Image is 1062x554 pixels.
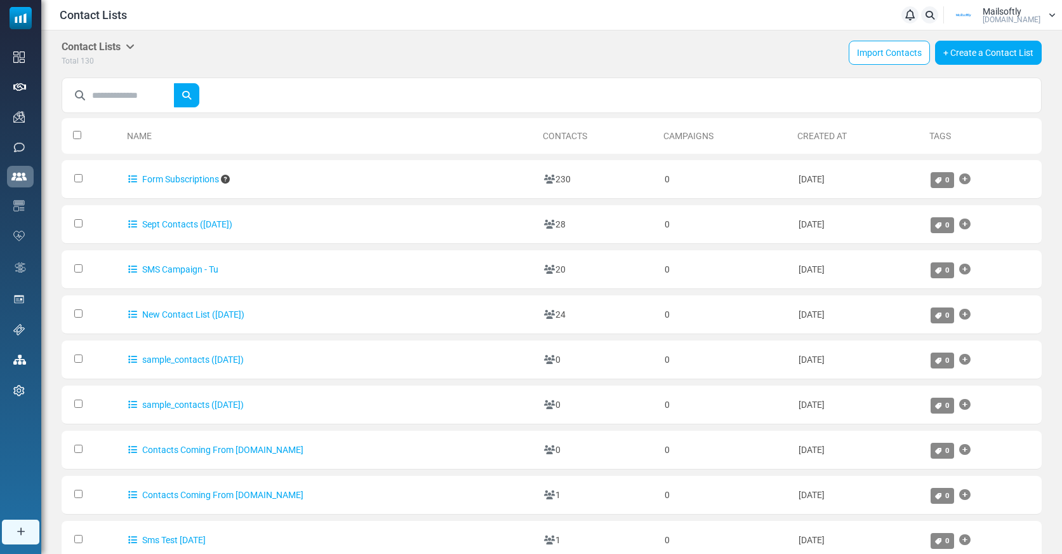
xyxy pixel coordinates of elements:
img: landing_pages.svg [13,294,25,305]
span: 0 [945,311,950,320]
td: [DATE] [792,476,924,515]
span: 0 [945,220,950,229]
span: 130 [81,57,94,65]
td: [DATE] [792,160,924,199]
td: [DATE] [792,295,924,334]
span: Total [62,57,79,65]
span: 0 [945,401,950,410]
td: 0 [658,295,792,334]
a: Form Subscriptions [128,174,219,184]
a: Name [127,131,152,141]
td: [DATE] [792,205,924,244]
img: email-templates-icon.svg [13,200,25,212]
img: settings-icon.svg [13,385,25,396]
td: [DATE] [792,250,924,289]
a: Campaigns [663,131,714,141]
a: sample_contacts ([DATE]) [128,400,244,410]
td: 28 [538,205,658,244]
td: [DATE] [792,341,924,379]
td: 0 [658,476,792,515]
a: Contacts Coming From [DOMAIN_NAME] [128,490,303,500]
td: 0 [538,386,658,424]
img: mailsoftly_icon_blue_white.svg [10,7,32,29]
img: domain-health-icon.svg [13,231,25,241]
a: New Contact List ([DATE]) [128,309,244,320]
span: 0 [945,491,950,500]
a: User Logo Mailsoftly [DOMAIN_NAME] [948,6,1056,25]
td: 0 [658,386,792,424]
a: + Create a Contact List [935,41,1042,65]
td: 20 [538,250,658,289]
td: 0 [538,341,658,379]
a: 0 [931,172,955,188]
td: 0 [538,431,658,470]
a: Add Tag [959,166,971,192]
td: 0 [658,205,792,244]
td: 0 [658,431,792,470]
img: sms-icon.png [13,142,25,153]
span: 0 [945,356,950,365]
span: 0 [945,266,950,274]
a: Tags [929,131,951,141]
a: Add Tag [959,482,971,508]
a: Add Tag [959,212,971,237]
img: campaigns-icon.png [13,111,25,123]
h5: Contact Lists [62,41,135,53]
a: 0 [931,353,955,368]
a: 0 [931,443,955,459]
td: 1 [538,476,658,515]
span: 0 [945,175,950,184]
img: workflow.svg [13,260,27,275]
a: Created At [797,131,847,141]
td: 0 [658,341,792,379]
a: Add Tag [959,527,971,553]
td: [DATE] [792,431,924,470]
img: dashboard-icon.svg [13,51,25,63]
a: Add Tag [959,437,971,463]
a: Contacts Coming From [DOMAIN_NAME] [128,445,303,455]
a: Import Contacts [849,41,930,65]
a: 0 [931,488,955,504]
span: 0 [945,446,950,455]
a: Add Tag [959,302,971,327]
a: 0 [931,262,955,278]
td: 230 [538,160,658,199]
td: 0 [658,250,792,289]
img: User Logo [948,6,979,25]
a: Add Tag [959,392,971,417]
img: support-icon.svg [13,324,25,335]
span: Contact Lists [60,6,127,24]
a: 0 [931,217,955,233]
a: Sms Test [DATE] [128,535,206,545]
a: Contacts [543,131,587,141]
span: 0 [945,536,950,545]
a: 0 [931,307,955,323]
img: contacts-icon-active.svg [11,172,27,181]
a: SMS Campaign - Tu [128,264,218,274]
a: sample_contacts ([DATE]) [128,355,244,365]
td: 24 [538,295,658,334]
td: 0 [658,160,792,199]
a: Add Tag [959,347,971,372]
a: Sept Contacts ([DATE]) [128,219,232,229]
span: [DOMAIN_NAME] [983,16,1040,24]
a: Add Tag [959,257,971,282]
td: [DATE] [792,386,924,424]
span: Mailsoftly [983,7,1021,16]
a: 0 [931,533,955,549]
a: 0 [931,398,955,414]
